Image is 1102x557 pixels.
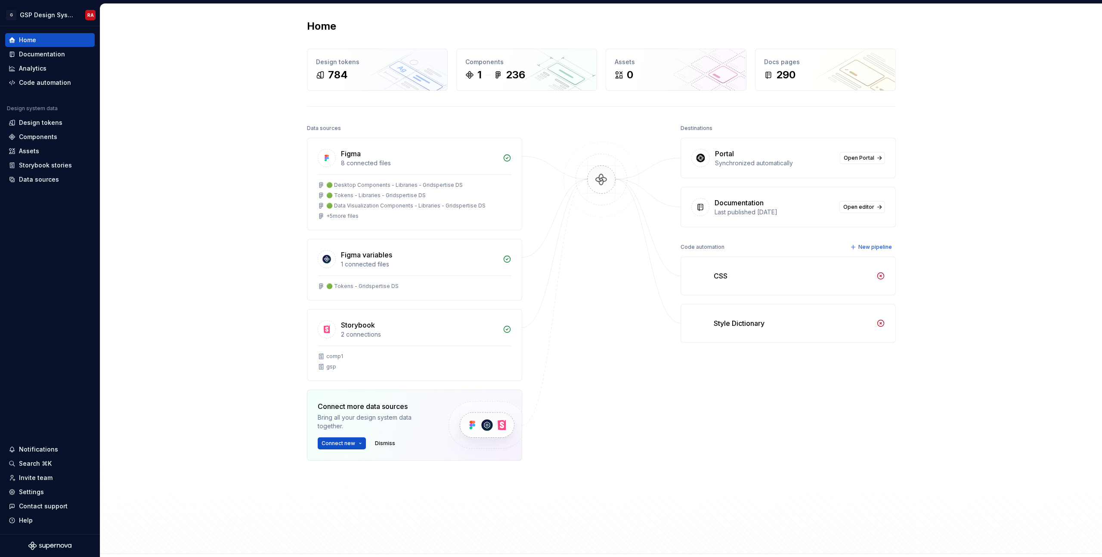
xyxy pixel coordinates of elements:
div: Synchronized automatically [715,159,835,167]
div: Contact support [19,502,68,511]
div: Design tokens [316,58,439,66]
div: Documentation [715,198,764,208]
a: Invite team [5,471,95,485]
div: Help [19,516,33,525]
button: Contact support [5,499,95,513]
div: Components [19,133,57,141]
a: Documentation [5,47,95,61]
span: Open editor [843,204,874,210]
div: Invite team [19,473,53,482]
a: Data sources [5,173,95,186]
button: GGSP Design SystemRA [2,6,98,24]
div: Connect more data sources [318,401,434,412]
div: Analytics [19,64,46,73]
a: Home [5,33,95,47]
div: Storybook stories [19,161,72,170]
a: Analytics [5,62,95,75]
div: Components [465,58,588,66]
svg: Supernova Logo [28,542,71,550]
a: Design tokens [5,116,95,130]
div: Figma [341,149,361,159]
div: Last published [DATE] [715,208,834,217]
button: New pipeline [848,241,896,253]
a: Settings [5,485,95,499]
button: Notifications [5,443,95,456]
div: 🟢 Tokens - Gridspertise DS [326,283,399,290]
span: Open Portal [844,155,874,161]
div: 784 [328,68,348,82]
div: Figma variables [341,250,392,260]
div: Documentation [19,50,65,59]
div: G [6,10,16,20]
div: 0 [627,68,633,82]
div: 290 [776,68,796,82]
div: Docs pages [764,58,887,66]
div: 1 [477,68,482,82]
div: RA [87,12,94,19]
div: 8 connected files [341,159,498,167]
div: Storybook [341,320,375,330]
a: Open Portal [840,152,885,164]
div: 🟢 Tokens - Libraries - Gridspertise DS [326,192,426,199]
span: New pipeline [858,244,892,251]
button: Help [5,514,95,527]
div: 236 [506,68,525,82]
div: 🟢 Desktop Components - Libraries - Gridspertise DS [326,182,463,189]
div: Search ⌘K [19,459,52,468]
div: Design system data [7,105,58,112]
div: Data sources [307,122,341,134]
a: Components [5,130,95,144]
div: Home [19,36,36,44]
a: Storybook stories [5,158,95,172]
div: Portal [715,149,734,159]
div: gsp [326,363,336,370]
a: Assets0 [606,49,746,91]
button: Dismiss [371,437,399,449]
div: Bring all your design system data together. [318,413,434,430]
a: Storybook2 connectionscomp1gsp [307,309,522,381]
div: Assets [19,147,39,155]
a: Assets [5,144,95,158]
a: Figma variables1 connected files🟢 Tokens - Gridspertise DS [307,239,522,300]
div: Settings [19,488,44,496]
div: GSP Design System [20,11,75,19]
a: Design tokens784 [307,49,448,91]
h2: Home [307,19,336,33]
button: Connect new [318,437,366,449]
div: Design tokens [19,118,62,127]
div: 2 connections [341,330,498,339]
a: Components1236 [456,49,597,91]
span: Connect new [322,440,355,447]
div: Destinations [681,122,712,134]
div: Code automation [681,241,724,253]
div: comp1 [326,353,343,360]
button: Search ⌘K [5,457,95,470]
a: Open editor [839,201,885,213]
div: Notifications [19,445,58,454]
a: Docs pages290 [755,49,896,91]
a: Code automation [5,76,95,90]
div: Data sources [19,175,59,184]
div: Style Dictionary [714,318,765,328]
div: Code automation [19,78,71,87]
div: + 5 more files [326,213,359,220]
span: Dismiss [375,440,395,447]
div: CSS [714,271,727,281]
div: Assets [615,58,737,66]
a: Figma8 connected files🟢 Desktop Components - Libraries - Gridspertise DS🟢 Tokens - Libraries - Gr... [307,138,522,230]
div: 1 connected files [341,260,498,269]
div: 🟢 Data Visualization Components - Libraries - Gridspertise DS [326,202,486,209]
